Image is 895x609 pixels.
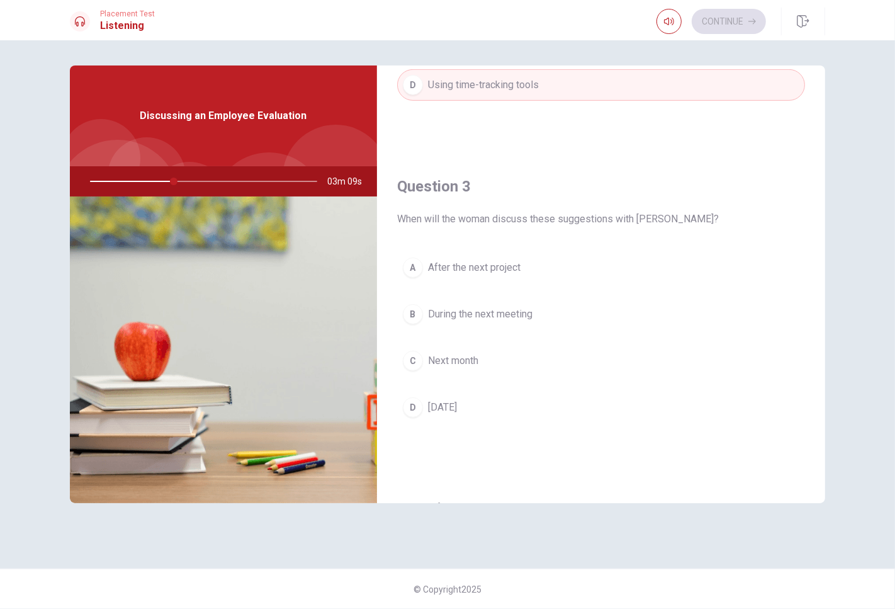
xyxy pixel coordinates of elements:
[100,9,155,18] span: Placement Test
[327,166,372,196] span: 03m 09s
[70,196,377,503] img: Discussing an Employee Evaluation
[397,392,805,423] button: D[DATE]
[397,299,805,330] button: BDuring the next meeting
[403,397,423,418] div: D
[428,77,539,93] span: Using time-tracking tools
[428,400,457,415] span: [DATE]
[403,75,423,95] div: D
[414,584,481,595] span: © Copyright 2025
[403,351,423,371] div: C
[428,260,521,275] span: After the next project
[428,353,478,368] span: Next month
[397,212,805,227] span: When will the woman discuss these suggestions with [PERSON_NAME]?
[140,108,307,123] span: Discussing an Employee Evaluation
[397,252,805,283] button: AAfter the next project
[100,18,155,33] h1: Listening
[397,176,805,196] h4: Question 3
[428,307,532,322] span: During the next meeting
[397,345,805,377] button: CNext month
[397,69,805,101] button: DUsing time-tracking tools
[397,499,805,519] h4: Question 4
[403,304,423,324] div: B
[403,258,423,278] div: A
